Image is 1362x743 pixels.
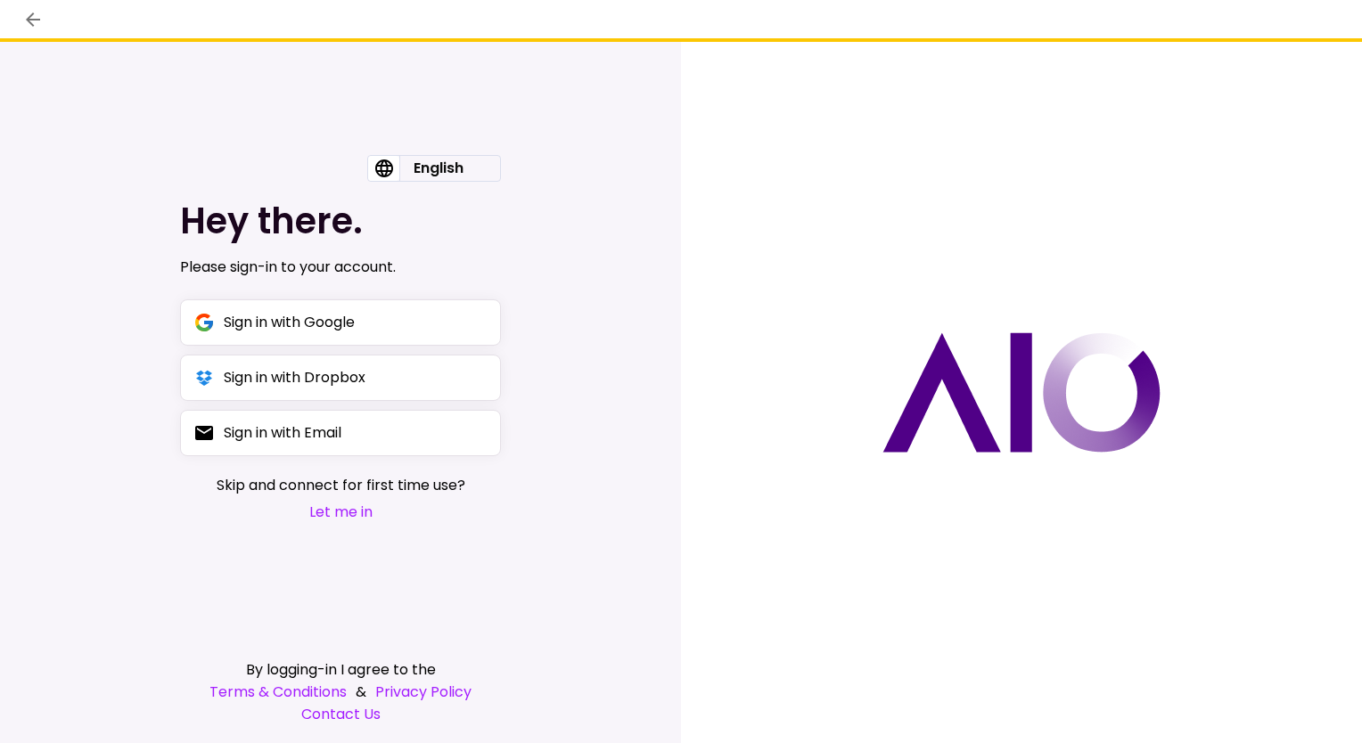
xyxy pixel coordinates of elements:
h1: Hey there. [180,200,501,242]
div: By logging-in I agree to the [180,658,501,681]
button: Sign in with Email [180,410,501,456]
button: Let me in [217,501,465,523]
div: Sign in with Dropbox [224,366,365,388]
span: Skip and connect for first time use? [217,474,465,496]
div: Please sign-in to your account. [180,257,501,278]
div: Sign in with Email [224,421,341,444]
a: Contact Us [180,703,501,725]
img: AIO logo [882,332,1161,453]
button: Sign in with Dropbox [180,355,501,401]
a: Privacy Policy [375,681,472,703]
button: back [18,4,48,35]
div: & [180,681,501,703]
a: Terms & Conditions [209,681,347,703]
div: Sign in with Google [224,311,355,333]
div: English [399,156,478,181]
button: Sign in with Google [180,299,501,346]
